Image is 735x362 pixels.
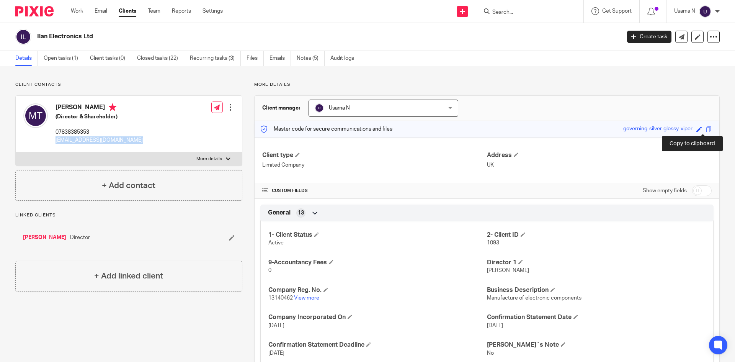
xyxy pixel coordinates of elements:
a: Team [148,7,160,15]
span: [DATE] [268,323,284,328]
a: [PERSON_NAME] [23,234,66,241]
h5: (Director & Shareholder) [56,113,143,121]
h4: 2- Client ID [487,231,706,239]
a: Recurring tasks (3) [190,51,241,66]
a: Work [71,7,83,15]
h4: 9-Accountancy Fees [268,259,487,267]
a: Details [15,51,38,66]
h3: Client manager [262,104,301,112]
a: Emails [269,51,291,66]
a: Open tasks (1) [44,51,84,66]
a: Files [247,51,264,66]
a: Notes (5) [297,51,325,66]
a: Email [95,7,107,15]
p: 07838385353 [56,128,143,136]
p: Limited Company [262,161,487,169]
h4: Business Description [487,286,706,294]
span: Active [268,240,284,246]
h4: Client type [262,151,487,159]
h4: Director 1 [487,259,706,267]
span: 0 [268,268,271,273]
h4: Company Incorporated On [268,313,487,321]
input: Search [492,9,560,16]
div: governing-silver-glossy-viper [623,125,693,134]
span: Get Support [602,8,632,14]
h2: Ilan Electronics Ltd [37,33,500,41]
p: Client contacts [15,82,242,88]
p: More details [196,156,222,162]
span: [DATE] [487,323,503,328]
img: svg%3E [15,29,31,45]
h4: [PERSON_NAME] [56,103,143,113]
a: Clients [119,7,136,15]
img: svg%3E [699,5,711,18]
a: Client tasks (0) [90,51,131,66]
label: Show empty fields [643,187,687,195]
span: Director [70,234,90,241]
p: [EMAIL_ADDRESS][DOMAIN_NAME] [56,136,143,144]
p: More details [254,82,720,88]
h4: + Add contact [102,180,155,192]
span: 13 [298,209,304,217]
span: Usama N [329,105,350,111]
img: svg%3E [23,103,48,128]
h4: + Add linked client [94,270,163,282]
p: Master code for secure communications and files [260,125,392,133]
h4: Confirmation Statement Deadline [268,341,487,349]
span: Manufacture of electronic components [487,295,581,301]
p: Linked clients [15,212,242,218]
h4: 1- Client Status [268,231,487,239]
a: Audit logs [330,51,360,66]
span: 1093 [487,240,499,246]
p: UK [487,161,712,169]
span: General [268,209,291,217]
p: Usama N [674,7,695,15]
a: Closed tasks (22) [137,51,184,66]
span: [DATE] [268,351,284,356]
h4: CUSTOM FIELDS [262,188,487,194]
h4: Confirmation Statement Date [487,313,706,321]
h4: Address [487,151,712,159]
h4: Company Reg. No. [268,286,487,294]
img: svg%3E [315,103,324,113]
span: No [487,351,494,356]
i: Primary [109,103,116,111]
span: 13140462 [268,295,293,301]
a: Create task [627,31,671,43]
a: Settings [203,7,223,15]
img: Pixie [15,6,54,16]
a: Reports [172,7,191,15]
span: [PERSON_NAME] [487,268,529,273]
a: View more [294,295,319,301]
h4: [PERSON_NAME]`s Note [487,341,706,349]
